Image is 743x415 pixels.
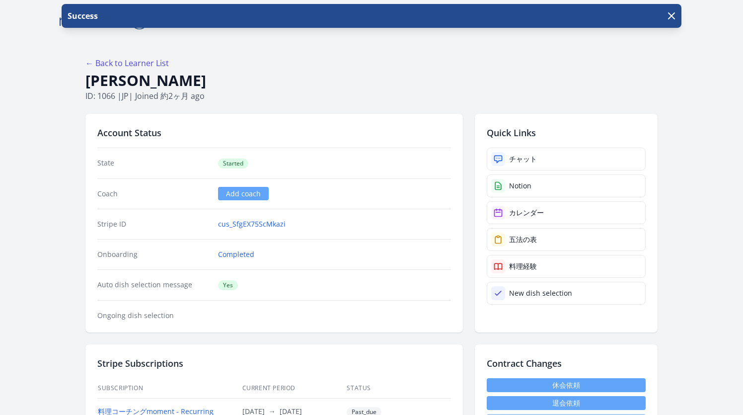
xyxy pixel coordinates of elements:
p: ID: 1066 | | Joined 約2ヶ月 ago [85,90,658,102]
div: チャット [509,154,537,164]
a: New dish selection [487,282,646,305]
a: 五法の表 [487,228,646,251]
h2: Quick Links [487,126,646,140]
p: Success [66,10,98,22]
dt: Stripe ID [97,219,210,229]
dt: Ongoing dish selection [97,311,210,321]
a: cus_SfgEX75ScMkazi [218,219,286,229]
a: チャット [487,148,646,170]
div: Notion [509,181,531,191]
div: カレンダー [509,208,544,218]
span: jp [122,90,129,101]
h1: [PERSON_NAME] [85,71,658,90]
th: Current Period [242,378,347,399]
a: Add coach [218,187,269,200]
span: Started [218,159,248,168]
th: Status [346,378,451,399]
h2: Account Status [97,126,451,140]
dt: Auto dish selection message [97,280,210,290]
th: Subscription [97,378,242,399]
button: 退会依頼 [487,396,646,410]
h2: Contract Changes [487,356,646,370]
div: 五法の表 [509,235,537,245]
span: Yes [218,280,238,290]
dt: State [97,158,210,168]
a: Completed [218,249,254,259]
dt: Onboarding [97,249,210,259]
div: 料理経験 [509,261,537,271]
a: 料理経験 [487,255,646,278]
a: 休会依頼 [487,378,646,392]
dt: Coach [97,189,210,199]
div: New dish selection [509,288,572,298]
a: Notion [487,174,646,197]
h2: Stripe Subscriptions [97,356,451,370]
a: カレンダー [487,201,646,224]
a: ← Back to Learner List [85,58,169,69]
